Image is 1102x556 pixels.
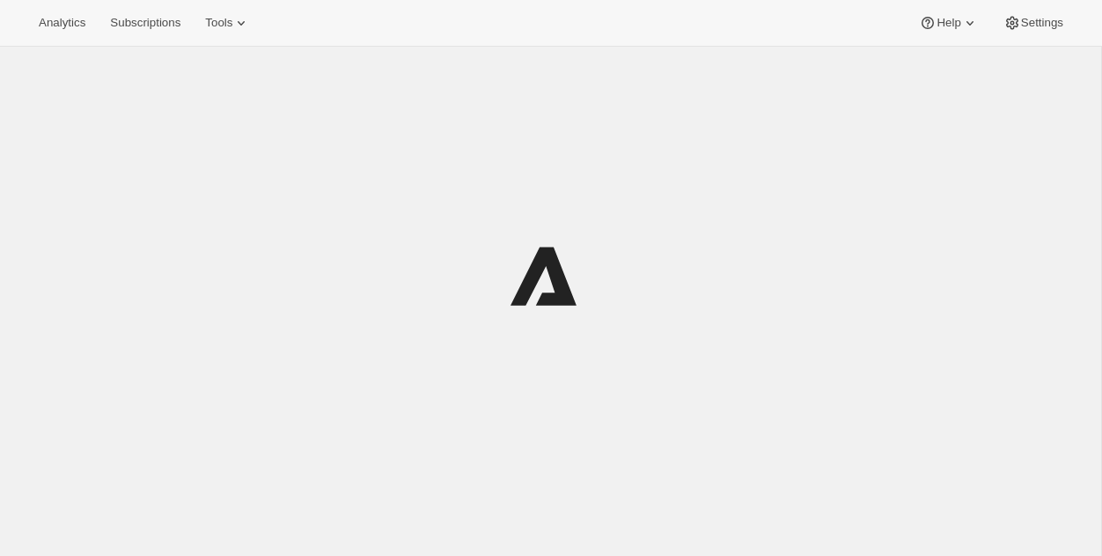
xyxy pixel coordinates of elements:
[195,11,261,35] button: Tools
[39,16,85,30] span: Analytics
[908,11,988,35] button: Help
[993,11,1074,35] button: Settings
[28,11,96,35] button: Analytics
[205,16,232,30] span: Tools
[1021,16,1063,30] span: Settings
[99,11,191,35] button: Subscriptions
[110,16,180,30] span: Subscriptions
[937,16,960,30] span: Help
